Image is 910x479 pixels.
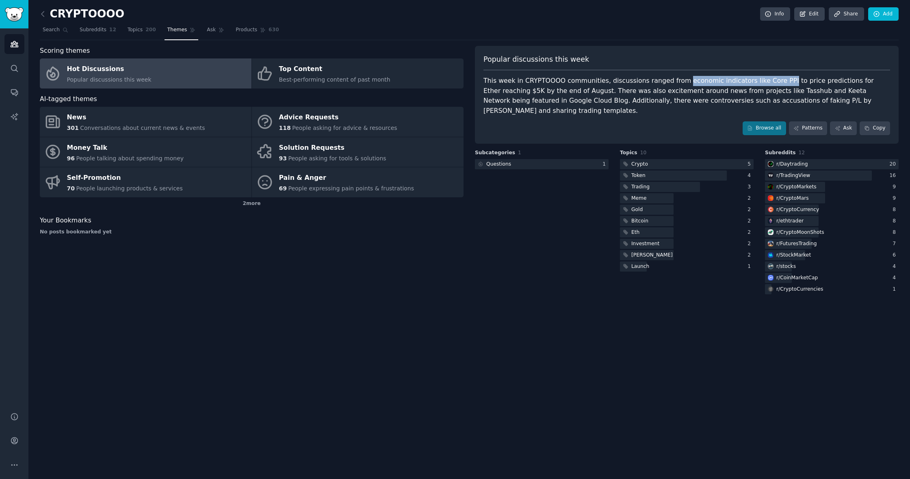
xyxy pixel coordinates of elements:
[893,263,899,270] div: 4
[893,206,899,214] div: 8
[40,107,251,137] a: News301Conversations about current news & events
[620,193,754,203] a: Meme2
[747,240,754,248] div: 2
[67,172,183,185] div: Self-Promotion
[768,161,773,167] img: Daytrading
[768,218,773,224] img: ethtrader
[765,284,899,294] a: CryptoCurrenciesr/CryptoCurrencies1
[40,216,91,226] span: Your Bookmarks
[279,111,397,124] div: Advice Requests
[743,121,786,135] a: Browse all
[76,155,184,162] span: People talking about spending money
[789,121,827,135] a: Patterns
[765,216,899,226] a: ethtraderr/ethtrader8
[145,26,156,34] span: 200
[765,159,899,169] a: Daytradingr/Daytrading20
[252,137,464,167] a: Solution Requests93People asking for tools & solutions
[868,7,899,21] a: Add
[40,197,464,210] div: 2 more
[80,125,205,131] span: Conversations about current news & events
[776,229,824,236] div: r/ CryptoMoonShots
[67,125,79,131] span: 301
[893,252,899,259] div: 6
[40,58,251,88] a: Hot DiscussionsPopular discussions this week
[893,183,899,191] div: 9
[288,185,414,192] span: People expressing pain points & frustrations
[279,76,390,83] span: Best-performing content of past month
[765,250,899,260] a: StockMarketr/StockMarket6
[40,137,251,167] a: Money Talk96People talking about spending money
[486,161,511,168] div: Questions
[640,150,647,155] span: 10
[236,26,257,34] span: Products
[620,261,754,272] a: Launch1
[631,183,650,191] div: Trading
[279,185,287,192] span: 69
[40,46,90,56] span: Scoring themes
[279,141,386,154] div: Solution Requests
[602,161,609,168] div: 1
[631,240,659,248] div: Investment
[776,183,817,191] div: r/ CryptoMarkets
[77,24,119,40] a: Subreddits12
[288,155,386,162] span: People asking for tools & solutions
[279,125,291,131] span: 118
[776,218,804,225] div: r/ ethtrader
[631,218,648,225] div: Bitcoin
[776,161,808,168] div: r/ Daytrading
[889,172,899,179] div: 16
[204,24,227,40] a: Ask
[631,161,648,168] div: Crypto
[76,185,182,192] span: People launching products & services
[67,76,152,83] span: Popular discussions this week
[889,161,899,168] div: 20
[765,273,899,283] a: CoinMarketCapr/CoinMarketCap4
[43,26,60,34] span: Search
[747,172,754,179] div: 4
[776,286,823,293] div: r/ CryptoCurrencies
[768,241,773,246] img: FuturesTrading
[768,173,773,178] img: TradingView
[518,150,521,155] span: 1
[893,229,899,236] div: 8
[765,261,899,272] a: stocksr/stocks4
[279,172,414,185] div: Pain & Anger
[893,286,899,293] div: 1
[40,229,464,236] div: No posts bookmarked yet
[765,239,899,249] a: FuturesTradingr/FuturesTrading7
[631,206,643,214] div: Gold
[252,107,464,137] a: Advice Requests118People asking for advice & resources
[893,274,899,282] div: 4
[776,274,818,282] div: r/ CoinMarketCap
[67,111,205,124] div: News
[776,240,817,248] div: r/ FuturesTrading
[620,250,754,260] a: [PERSON_NAME]2
[830,121,857,135] a: Ask
[631,195,647,202] div: Meme
[893,195,899,202] div: 9
[233,24,282,40] a: Products630
[252,167,464,197] a: Pain & Anger69People expressing pain points & frustrations
[620,239,754,249] a: Investment2
[279,155,287,162] span: 93
[776,263,796,270] div: r/ stocks
[768,184,773,190] img: CryptoMarkets
[80,26,106,34] span: Subreddits
[776,195,809,202] div: r/ CryptoMars
[768,229,773,235] img: CryptoMoonShots
[776,172,810,179] div: r/ TradingView
[747,218,754,225] div: 2
[768,286,773,292] img: CryptoCurrencies
[620,205,754,215] a: Gold2
[40,167,251,197] a: Self-Promotion70People launching products & services
[765,149,796,157] span: Subreddits
[40,94,97,104] span: AI-tagged themes
[475,149,515,157] span: Subcategories
[747,206,754,214] div: 2
[631,229,639,236] div: Eth
[483,76,890,116] div: This week in CRYPTOOOO communities, discussions ranged from economic indicators like Core PPI to ...
[167,26,187,34] span: Themes
[67,63,152,76] div: Hot Discussions
[620,182,754,192] a: Trading3
[128,26,143,34] span: Topics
